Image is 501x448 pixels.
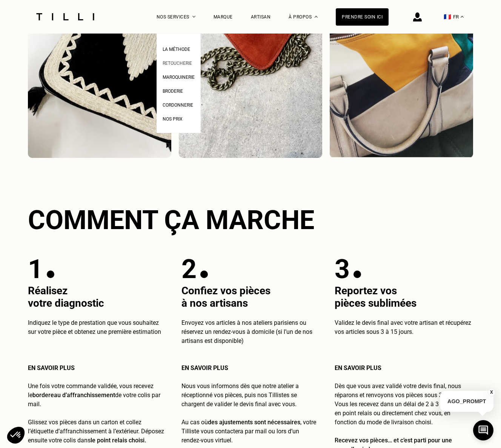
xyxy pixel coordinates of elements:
[181,254,197,284] p: 2
[163,61,192,66] span: Retoucherie
[28,319,161,335] span: Indiquez le type de prestation que vous souhaitez sur votre pièce et obtenez une première estimation
[34,13,97,20] img: Logo du service de couturière Tilli
[163,100,193,108] a: Cordonnerie
[181,419,208,426] span: Au cas où
[163,72,195,80] a: Maroquinerie
[444,13,451,20] span: 🇫🇷
[163,75,195,80] span: Maroquinerie
[192,16,195,18] img: Menu déroulant
[32,391,115,399] span: bordereau d’affranchissement
[181,297,248,309] span: à nos artisans
[181,419,316,444] span: , votre Tilliste vous contactera par mail ou lors d’un rendez-vous virtuel.
[163,116,183,122] span: Nos prix
[488,388,495,396] button: X
[163,86,183,94] a: Broderie
[181,284,270,297] span: Confiez vos pièces
[214,14,233,20] a: Marque
[335,254,350,284] p: 3
[315,16,318,18] img: Menu déroulant à propos
[163,102,193,108] span: Cordonnerie
[335,319,471,335] span: Validez le devis final avec votre artisan et récupérez vos articles sous 3 à 15 jours.
[163,47,190,52] span: La Méthode
[163,89,183,94] span: Broderie
[251,14,271,20] a: Artisan
[28,364,75,373] p: En savoir plus
[28,205,473,235] h2: Comment ça marche
[413,12,422,21] img: icône connexion
[181,319,312,344] span: Envoyez vos articles à nos ateliers parisiens ou réservez un rendez-vous à domicile (si l’un de n...
[28,419,164,444] span: Glissez vos pièces dans un carton et collez l’étiquette d’affranchissement à l’extérieur. Déposez...
[440,391,493,412] p: AGO_PROMPT
[461,16,464,18] img: menu déroulant
[336,8,389,26] a: Prendre soin ici
[28,382,154,399] span: Une fois votre commande validée, vous recevez le
[181,364,228,373] p: En savoir plus
[91,437,146,444] span: le point relais choisi.
[163,44,190,52] a: La Méthode
[28,297,104,309] span: votre diagnostic
[335,382,473,426] span: Dès que vous avez validé votre devis final, nous réparons et renvoyons vos pièces sous 3 à 5 jour...
[335,284,397,297] span: Reportez vos
[335,364,381,373] p: En savoir plus
[28,284,68,297] span: Réalisez
[208,419,300,426] span: des ajustements sont nécessaires
[335,297,416,309] span: pièces sublimées
[181,382,299,408] span: Nous vous informons dès que notre atelier a réceptionné vos pièces, puis nos Tillistes se chargen...
[28,254,43,284] p: 1
[163,58,192,66] a: Retoucherie
[163,114,183,122] a: Nos prix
